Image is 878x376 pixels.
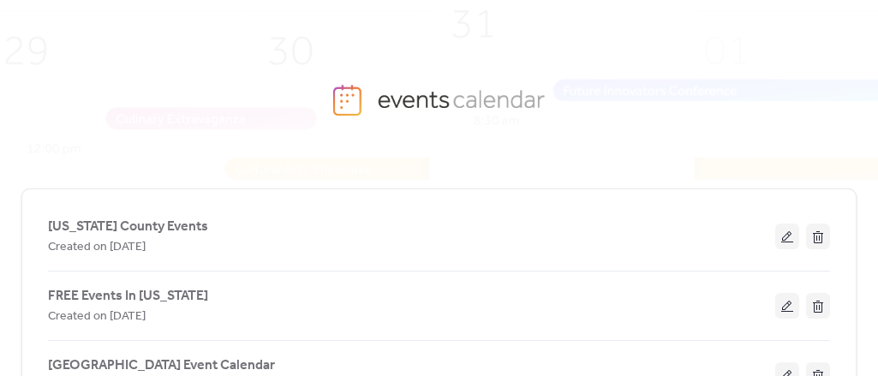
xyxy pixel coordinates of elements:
a: [GEOGRAPHIC_DATA] Event Calendar [48,361,275,370]
span: [GEOGRAPHIC_DATA] Event Calendar [48,355,275,376]
span: [US_STATE] County Events [48,217,208,237]
span: Created on [DATE] [48,237,146,258]
a: FREE Events In [US_STATE] [48,291,208,301]
a: [US_STATE] County Events [48,222,208,231]
span: FREE Events In [US_STATE] [48,286,208,307]
span: Created on [DATE] [48,307,146,327]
